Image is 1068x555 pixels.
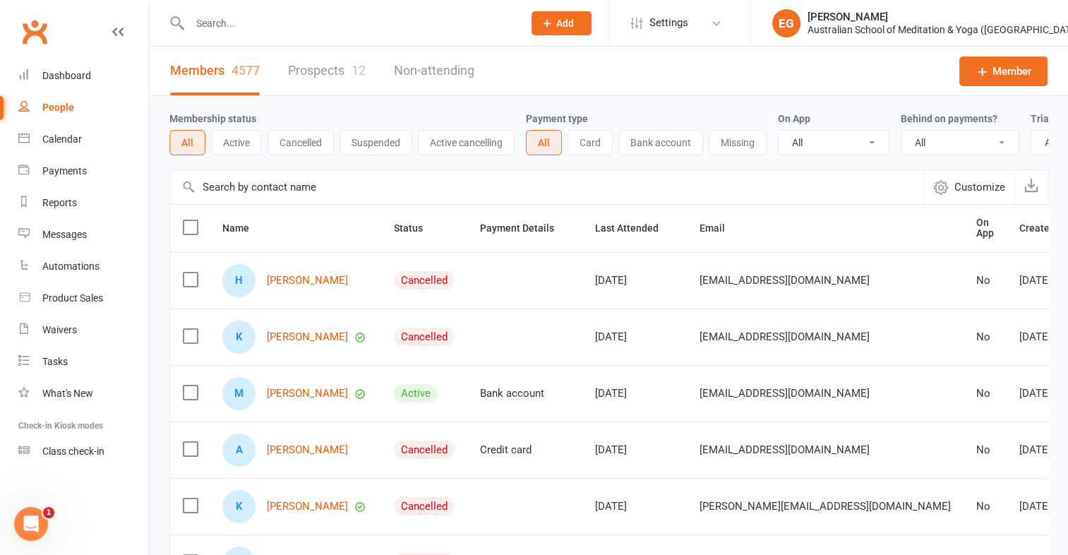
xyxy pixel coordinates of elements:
div: [DATE] [595,444,674,456]
div: Maree [222,377,256,410]
button: Active cancelling [418,130,515,155]
a: Non-attending [394,47,474,95]
label: Behind on payments? [901,113,997,124]
button: Cancelled [268,130,334,155]
button: All [169,130,205,155]
a: Reports [18,187,149,219]
a: Members4577 [170,47,260,95]
div: [DATE] [595,388,674,400]
label: Membership status [169,113,256,124]
a: Dashboard [18,60,149,92]
span: Customize [954,179,1005,196]
a: Messages [18,219,149,251]
div: Dashboard [42,70,91,81]
span: Status [394,222,438,234]
div: Bank account [480,388,570,400]
button: Payment Details [480,220,570,237]
div: No [976,331,994,343]
div: Waivers [42,324,77,335]
span: Email [700,222,740,234]
span: 1 [43,507,54,518]
span: [EMAIL_ADDRESS][DOMAIN_NAME] [700,380,870,407]
div: Messages [42,229,87,240]
button: Missing [709,130,767,155]
span: Last Attended [595,222,674,234]
span: Add [556,18,574,29]
div: Cancelled [394,328,455,346]
button: Suspended [340,130,412,155]
div: Tasks [42,356,68,367]
a: Tasks [18,346,149,378]
div: Payments [42,165,87,177]
button: Add [532,11,592,35]
span: [PERSON_NAME][EMAIL_ADDRESS][DOMAIN_NAME] [700,493,951,520]
a: [PERSON_NAME] [267,444,348,456]
span: [EMAIL_ADDRESS][DOMAIN_NAME] [700,436,870,463]
button: Name [222,220,265,237]
a: Clubworx [17,14,52,49]
div: Reports [42,197,77,208]
span: Payment Details [480,222,570,234]
div: 12 [352,63,366,78]
a: Prospects12 [288,47,366,95]
a: [PERSON_NAME] [267,501,348,513]
div: Product Sales [42,292,103,304]
div: [DATE] [595,331,674,343]
div: [DATE] [595,501,674,513]
span: Settings [649,7,688,39]
div: No [976,388,994,400]
div: Hader [222,264,256,297]
a: Automations [18,251,149,282]
div: Credit card [480,444,570,456]
button: Customize [924,170,1014,204]
div: Karensa [222,490,256,523]
div: Calendar [42,133,82,145]
button: Card [568,130,613,155]
a: [PERSON_NAME] [267,331,348,343]
span: Member [992,63,1031,80]
div: Ana [222,434,256,467]
a: What's New [18,378,149,410]
a: Member [959,56,1048,86]
div: Class check-in [42,446,104,457]
div: EG [772,9,800,37]
button: All [526,130,562,155]
a: Payments [18,155,149,187]
span: [EMAIL_ADDRESS][DOMAIN_NAME] [700,323,870,350]
span: [EMAIL_ADDRESS][DOMAIN_NAME] [700,267,870,294]
div: Cancelled [394,497,455,515]
span: Name [222,222,265,234]
button: Email [700,220,740,237]
a: Product Sales [18,282,149,314]
div: Cancelled [394,441,455,459]
iframe: Intercom live chat [14,507,48,541]
div: [DATE] [595,275,674,287]
div: No [976,444,994,456]
a: Waivers [18,314,149,346]
input: Search... [186,13,513,33]
div: Keny [222,321,256,354]
a: Calendar [18,124,149,155]
a: Class kiosk mode [18,436,149,467]
div: Cancelled [394,271,455,290]
div: 4577 [232,63,260,78]
div: No [976,501,994,513]
label: On App [778,113,810,124]
input: Search by contact name [170,170,924,204]
div: People [42,102,74,113]
th: On App [964,205,1007,252]
a: [PERSON_NAME] [267,388,348,400]
button: Bank account [618,130,703,155]
div: Automations [42,261,100,272]
button: Last Attended [595,220,674,237]
label: Payment type [526,113,588,124]
div: What's New [42,388,93,399]
div: No [976,275,994,287]
a: [PERSON_NAME] [267,275,348,287]
a: People [18,92,149,124]
button: Active [211,130,262,155]
button: Status [394,220,438,237]
div: Active [394,384,438,402]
